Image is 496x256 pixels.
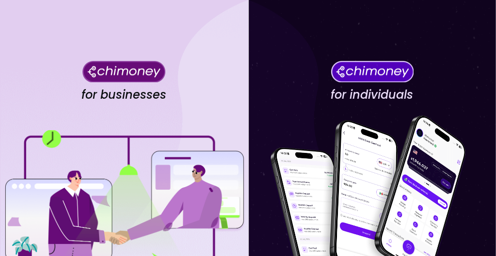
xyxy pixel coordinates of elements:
[331,88,413,102] h4: for individuals
[81,88,166,102] h4: for businesses
[82,60,165,82] img: Chimoney for businesses
[331,60,414,82] img: Chimoney for individuals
